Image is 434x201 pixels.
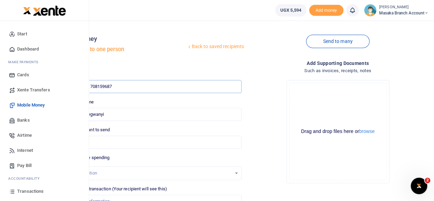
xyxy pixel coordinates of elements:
[379,10,429,16] span: Masaka Branch Account
[5,26,83,42] a: Start
[17,87,50,93] span: Xente Transfers
[57,35,186,43] h4: Mobile money
[272,4,309,16] li: Wallet ballance
[359,129,375,134] button: browse
[23,8,66,13] a: logo-small logo-large logo-large
[5,42,83,57] a: Dashboard
[5,128,83,143] a: Airtime
[309,5,343,16] li: Toup your wallet
[5,158,83,173] a: Pay Bill
[17,162,32,169] span: Pay Bill
[187,41,245,53] a: Back to saved recipients
[33,5,66,16] img: logo-large
[5,82,83,98] a: Xente Transfers
[286,80,389,183] div: File Uploader
[364,4,376,16] img: profile-user
[309,7,343,12] a: Add money
[17,117,30,124] span: Banks
[60,108,242,121] input: Loading name...
[5,173,83,184] li: Ac
[17,147,33,154] span: Internet
[65,170,232,177] div: Select an option
[60,136,242,149] input: UGX
[13,176,39,181] span: countability
[17,46,39,53] span: Dashboard
[275,4,306,16] a: UGX 5,594
[17,71,29,78] span: Cards
[5,143,83,158] a: Internet
[290,128,386,135] div: Drag and drop files here or
[309,5,343,16] span: Add money
[247,67,429,75] h4: Such as invoices, receipts, notes
[5,184,83,199] a: Transactions
[5,98,83,113] a: Mobile Money
[5,113,83,128] a: Banks
[12,59,38,65] span: ake Payments
[280,7,301,14] span: UGX 5,594
[17,31,27,37] span: Start
[247,59,429,67] h4: Add supporting Documents
[425,178,430,183] span: 2
[57,46,186,53] h5: Send money to one person
[379,4,429,10] small: [PERSON_NAME]
[364,4,429,16] a: profile-user [PERSON_NAME] Masaka Branch Account
[60,80,242,93] input: Enter phone number
[60,186,167,192] label: Memo for this transaction (Your recipient will see this)
[17,102,45,109] span: Mobile Money
[5,57,83,67] li: M
[411,178,427,194] iframe: Intercom live chat
[23,7,31,15] img: logo-small
[17,188,44,195] span: Transactions
[306,35,369,48] a: Send to many
[17,132,32,139] span: Airtime
[5,67,83,82] a: Cards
